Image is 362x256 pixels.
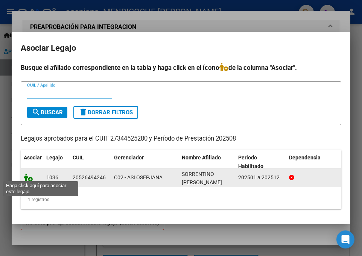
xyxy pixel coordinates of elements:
[79,108,88,117] mat-icon: delete
[43,150,70,174] datatable-header-cell: Legajo
[111,150,179,174] datatable-header-cell: Gerenciador
[32,109,63,116] span: Buscar
[27,107,67,118] button: Buscar
[46,174,58,180] span: 1036
[32,108,41,117] mat-icon: search
[73,173,106,182] div: 20526494246
[70,150,111,174] datatable-header-cell: CUIL
[114,155,144,161] span: Gerenciador
[286,150,342,174] datatable-header-cell: Dependencia
[238,155,263,169] span: Periodo Habilitado
[21,190,341,209] div: 1 registros
[24,155,42,161] span: Asociar
[182,171,222,186] span: SORRENTINO RAMIRO VALENTIN
[114,174,163,180] span: C02 - ASI OSEPJANA
[21,63,341,73] h4: Busque el afiliado correspondiente en la tabla y haga click en el ícono de la columna "Asociar".
[21,41,341,55] h2: Asociar Legajo
[73,155,84,161] span: CUIL
[336,230,354,248] div: Open Intercom Messenger
[21,134,341,144] p: Legajos aprobados para el CUIT 27344525280 y Período de Prestación 202508
[79,109,133,116] span: Borrar Filtros
[289,155,321,161] span: Dependencia
[179,150,235,174] datatable-header-cell: Nombre Afiliado
[46,155,63,161] span: Legajo
[235,150,286,174] datatable-header-cell: Periodo Habilitado
[73,106,138,119] button: Borrar Filtros
[21,150,43,174] datatable-header-cell: Asociar
[238,173,283,182] div: 202501 a 202512
[182,155,221,161] span: Nombre Afiliado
